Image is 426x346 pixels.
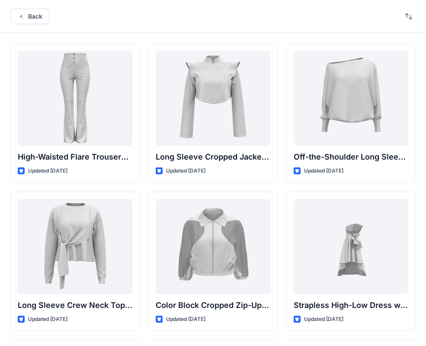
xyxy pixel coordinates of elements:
p: High-Waisted Flare Trousers with Button Detail [18,151,132,163]
p: Updated [DATE] [166,167,205,176]
p: Updated [DATE] [28,315,67,324]
a: Long Sleeve Cropped Jacket with Mandarin Collar and Shoulder Detail [156,51,270,146]
a: Strapless High-Low Dress with Side Bow Detail [294,199,408,294]
p: Off-the-Shoulder Long Sleeve Top [294,151,408,163]
p: Updated [DATE] [28,167,67,176]
p: Updated [DATE] [304,315,343,324]
button: Back [10,9,50,24]
p: Long Sleeve Cropped Jacket with Mandarin Collar and Shoulder Detail [156,151,270,163]
p: Color Block Cropped Zip-Up Jacket with Sheer Sleeves [156,299,270,311]
a: Off-the-Shoulder Long Sleeve Top [294,51,408,146]
p: Strapless High-Low Dress with Side Bow Detail [294,299,408,311]
a: Color Block Cropped Zip-Up Jacket with Sheer Sleeves [156,199,270,294]
p: Updated [DATE] [166,315,205,324]
a: High-Waisted Flare Trousers with Button Detail [18,51,132,146]
a: Long Sleeve Crew Neck Top with Asymmetrical Tie Detail [18,199,132,294]
p: Long Sleeve Crew Neck Top with Asymmetrical Tie Detail [18,299,132,311]
p: Updated [DATE] [304,167,343,176]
